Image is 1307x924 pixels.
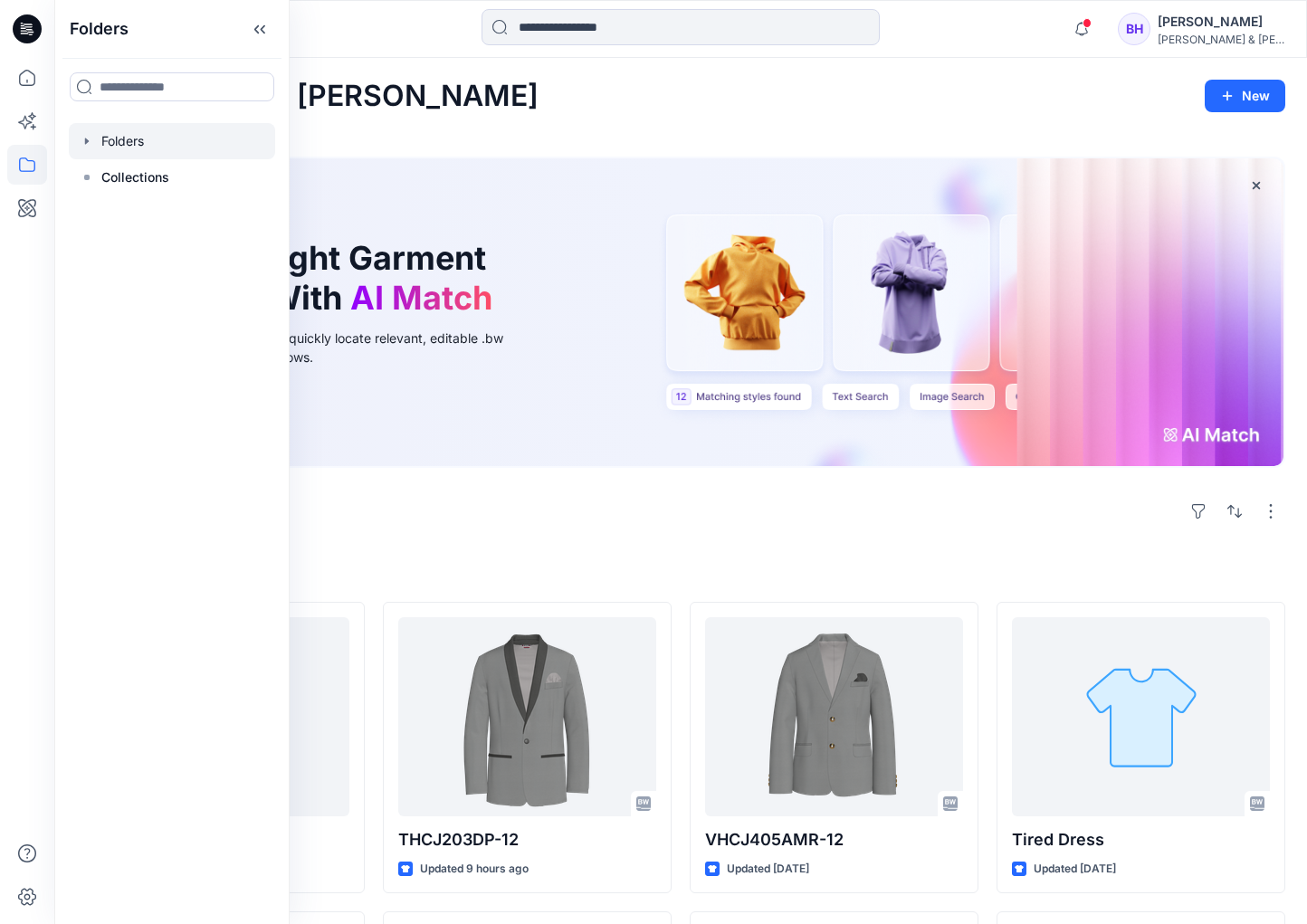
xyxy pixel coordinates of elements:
p: Collections [101,167,169,188]
p: Tired Dress [1012,827,1270,853]
h2: Welcome back, [PERSON_NAME] [76,80,539,113]
span: AI Match [350,278,492,318]
a: VHCJ405AMR-12 [705,617,963,816]
p: Updated [DATE] [727,860,809,879]
button: New [1205,80,1285,112]
p: THCJ203DP-12 [398,827,656,853]
p: Updated 9 hours ago [420,860,529,879]
h4: Styles [76,562,1285,584]
a: Tired Dress [1012,617,1270,816]
div: [PERSON_NAME] [1158,11,1284,33]
p: Updated [DATE] [1034,860,1116,879]
h1: Find the Right Garment Instantly With [121,239,501,317]
a: THCJ203DP-12 [398,617,656,816]
div: [PERSON_NAME] & [PERSON_NAME] [1158,33,1284,46]
p: VHCJ405AMR-12 [705,827,963,853]
div: BH [1118,13,1150,45]
div: Use text or image search to quickly locate relevant, editable .bw files for faster design workflows. [121,329,529,367]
